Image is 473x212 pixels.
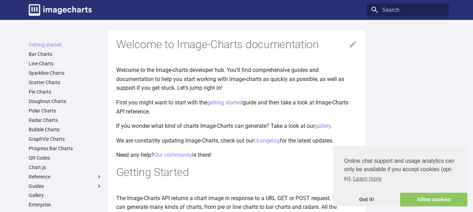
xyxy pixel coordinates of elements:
a: Pie Charts [29,89,102,95]
img: logo [29,4,92,16]
h1: Welcome to Image-Charts documentation [116,37,357,52]
a: Bar Charts [29,51,102,57]
a: Getting started [29,42,102,48]
a: Our community [154,152,192,158]
a: Progress Bar Charts [29,145,102,152]
p: Welcome to the Image-charts developer hub. You'll find comprehensive guides and documentation to ... [116,66,357,93]
label: Guides [29,183,102,189]
a: Radar Charts [29,117,102,123]
a: Gallery [29,192,102,198]
a: allow cookies [400,193,467,207]
a: Enterprise [29,202,102,208]
a: changelog [254,137,280,144]
div: cookieconsent [333,146,467,206]
a: gallery [315,123,331,129]
p: If you wonder what kind of charts Image-Charts can generate? Take a look at our . [116,122,357,131]
a: Line Charts [29,60,102,67]
a: dismiss cookie message [333,193,400,207]
h1: Getting Started [116,165,357,180]
a: learn more about cookies [352,174,383,184]
a: Sparkline Charts [29,70,102,76]
label: Reference [29,174,102,180]
a: Image-Charts documentation [26,1,95,19]
a: GraphViz Charts [29,136,102,142]
a: Polar Charts [29,108,102,114]
a: Bubble Charts [29,126,102,133]
input: Search [367,3,449,16]
a: getting started [207,99,243,106]
p: First you might want to start with the guide and then take a look at Image-Charts API reference. [116,98,357,116]
p: Need any help? is there! [116,151,357,160]
a: QR Codes [29,155,102,161]
span: Online chat support and usage analytics can only be available if you accept cookies (opt-in). [344,157,456,184]
a: Chart.js [29,164,102,170]
a: Scatter Charts [29,79,102,86]
a: Doughnut Charts [29,98,102,104]
p: We are constantly updating Image-Charts, check out our for the latest updates. [116,136,357,145]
